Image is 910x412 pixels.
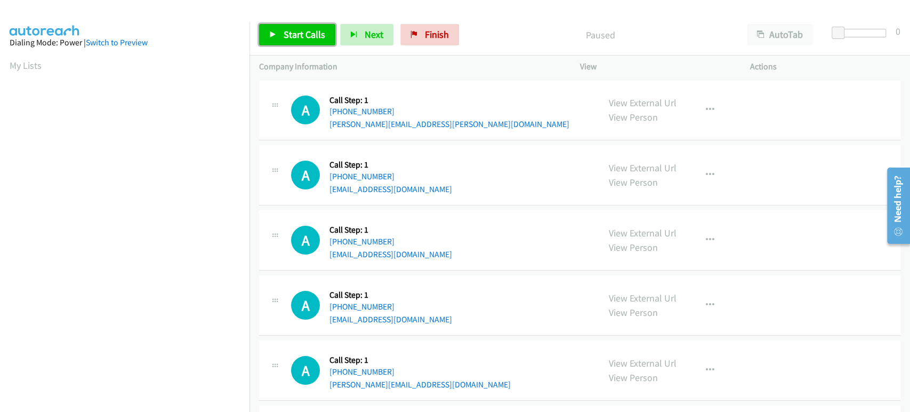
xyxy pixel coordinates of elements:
a: [EMAIL_ADDRESS][DOMAIN_NAME] [329,314,452,324]
a: View External Url [609,162,677,174]
a: View Person [609,306,658,319]
div: Delay between calls (in seconds) [837,29,886,37]
a: Finish [400,24,459,45]
a: View Person [609,176,658,188]
a: [PERSON_NAME][EMAIL_ADDRESS][PERSON_NAME][DOMAIN_NAME] [329,119,569,129]
h1: A [291,161,320,189]
a: [PHONE_NUMBER] [329,106,394,116]
div: The call is yet to be attempted [291,291,320,320]
h5: Call Step: 1 [329,95,569,106]
a: [EMAIL_ADDRESS][DOMAIN_NAME] [329,184,452,194]
div: The call is yet to be attempted [291,96,320,124]
a: View External Url [609,357,677,369]
p: Company Information [259,60,561,73]
span: Finish [425,28,449,41]
iframe: Resource Center [880,163,910,248]
a: [EMAIL_ADDRESS][DOMAIN_NAME] [329,249,452,259]
a: View External Url [609,227,677,239]
p: View [580,60,731,73]
div: The call is yet to be attempted [291,226,320,255]
h5: Call Step: 1 [329,355,511,366]
button: Next [340,24,393,45]
h1: A [291,291,320,320]
a: My Lists [10,59,42,72]
p: Paused [473,28,728,42]
a: View Person [609,371,658,384]
a: [PHONE_NUMBER] [329,367,394,377]
h5: Call Step: 1 [329,225,452,235]
span: Next [365,28,383,41]
a: View Person [609,111,658,123]
a: View External Url [609,97,677,109]
h1: A [291,356,320,385]
h5: Call Step: 1 [329,290,452,300]
h5: Call Step: 1 [329,160,452,170]
span: Start Calls [284,28,325,41]
div: 0 [896,24,900,38]
p: Actions [750,60,900,73]
a: Start Calls [259,24,335,45]
button: AutoTab [747,24,813,45]
h1: A [291,226,320,255]
h1: A [291,96,320,124]
a: [PHONE_NUMBER] [329,236,394,247]
a: [PHONE_NUMBER] [329,302,394,312]
div: The call is yet to be attempted [291,161,320,189]
a: View External Url [609,292,677,304]
a: View Person [609,241,658,253]
div: Dialing Mode: Power | [10,36,240,49]
div: The call is yet to be attempted [291,356,320,385]
a: Switch to Preview [86,37,148,47]
a: [PERSON_NAME][EMAIL_ADDRESS][DOMAIN_NAME] [329,379,511,390]
a: [PHONE_NUMBER] [329,171,394,181]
